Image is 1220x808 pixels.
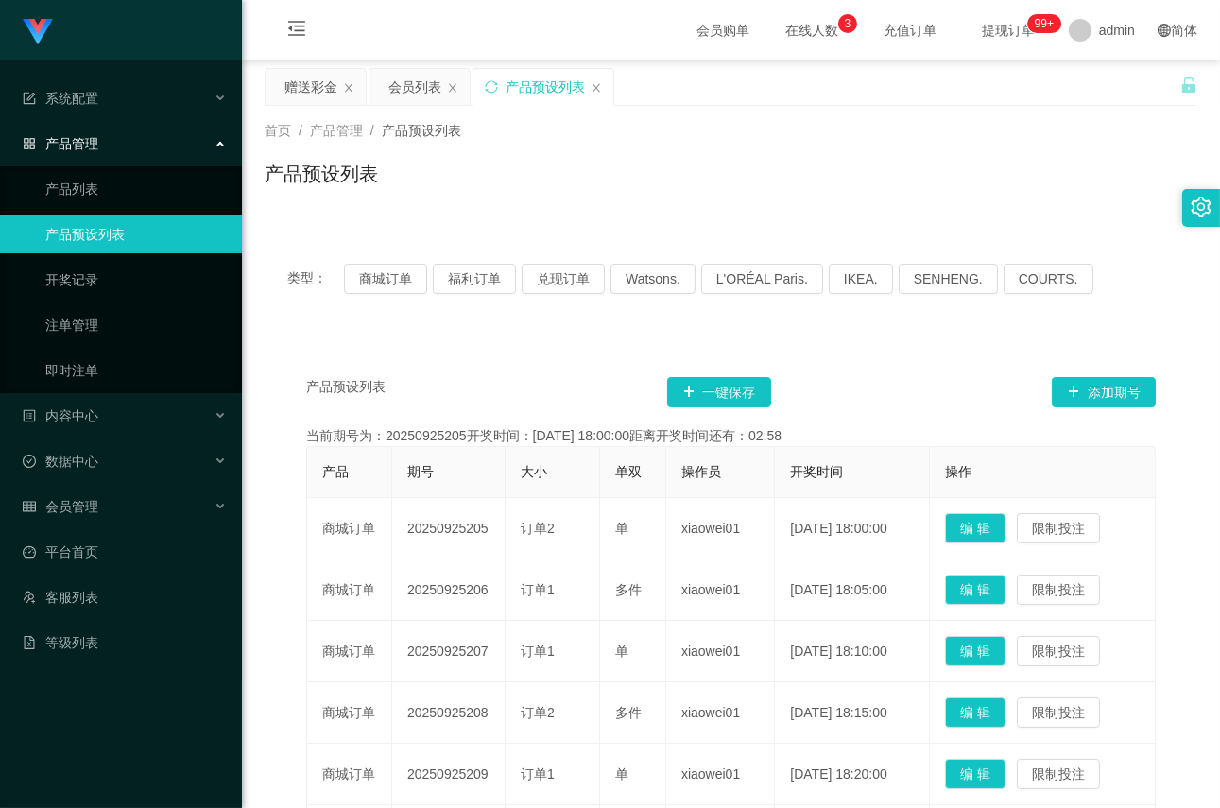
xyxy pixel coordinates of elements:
[615,582,642,597] span: 多件
[610,264,696,294] button: Watsons.
[407,464,434,479] span: 期号
[1027,14,1061,33] sup: 1207
[392,744,506,805] td: 20250925209
[945,464,971,479] span: 操作
[945,759,1005,789] button: 编 辑
[1017,636,1100,666] button: 限制投注
[23,92,36,105] i: 图标: form
[433,264,516,294] button: 福利订单
[23,19,53,45] img: logo.9652507e.png
[681,464,721,479] span: 操作员
[899,264,998,294] button: SENHENG.
[666,498,775,559] td: xiaowei01
[307,682,392,744] td: 商城订单
[23,533,227,571] a: 图标: dashboard平台首页
[615,464,642,479] span: 单双
[284,69,337,105] div: 赠送彩金
[506,69,585,105] div: 产品预设列表
[45,215,227,253] a: 产品预设列表
[23,624,227,662] a: 图标: file-excel等级列表
[45,306,227,344] a: 注单管理
[392,621,506,682] td: 20250925207
[790,464,843,479] span: 开奖时间
[23,499,98,514] span: 会员管理
[521,766,555,782] span: 订单1
[485,80,498,94] i: 图标: sync
[265,160,378,188] h1: 产品预设列表
[1017,575,1100,605] button: 限制投注
[299,123,302,138] span: /
[945,636,1005,666] button: 编 辑
[775,559,930,621] td: [DATE] 18:05:00
[775,621,930,682] td: [DATE] 18:10:00
[307,744,392,805] td: 商城订单
[45,170,227,208] a: 产品列表
[845,14,851,33] p: 3
[23,454,98,469] span: 数据中心
[392,559,506,621] td: 20250925206
[775,498,930,559] td: [DATE] 18:00:00
[1180,77,1197,94] i: 图标: unlock
[23,578,227,616] a: 图标: usergroup-add-o客服列表
[306,426,1156,446] div: 当前期号为：20250925205开奖时间：[DATE] 18:00:00距离开奖时间还有：02:58
[1052,377,1156,407] button: 图标: plus添加期号
[945,513,1005,543] button: 编 辑
[615,521,628,536] span: 单
[447,82,458,94] i: 图标: close
[615,766,628,782] span: 单
[666,682,775,744] td: xiaowei01
[1017,759,1100,789] button: 限制投注
[838,14,857,33] sup: 3
[775,744,930,805] td: [DATE] 18:20:00
[1017,697,1100,728] button: 限制投注
[615,705,642,720] span: 多件
[874,24,946,37] span: 充值订单
[945,697,1005,728] button: 编 辑
[701,264,823,294] button: L'ORÉAL Paris.
[265,123,291,138] span: 首页
[522,264,605,294] button: 兑现订单
[776,24,848,37] span: 在线人数
[521,464,547,479] span: 大小
[666,559,775,621] td: xiaowei01
[1191,197,1211,217] i: 图标: setting
[322,464,349,479] span: 产品
[1158,24,1171,37] i: 图标: global
[666,744,775,805] td: xiaowei01
[23,137,36,150] i: 图标: appstore-o
[382,123,461,138] span: 产品预设列表
[829,264,893,294] button: IKEA.
[23,91,98,106] span: 系统配置
[1017,513,1100,543] button: 限制投注
[775,682,930,744] td: [DATE] 18:15:00
[945,575,1005,605] button: 编 辑
[307,498,392,559] td: 商城订单
[521,644,555,659] span: 订单1
[306,377,386,407] span: 产品预设列表
[344,264,427,294] button: 商城订单
[521,521,555,536] span: 订单2
[521,582,555,597] span: 订单1
[666,621,775,682] td: xiaowei01
[45,261,227,299] a: 开奖记录
[307,559,392,621] td: 商城订单
[521,705,555,720] span: 订单2
[265,1,329,61] i: 图标: menu-fold
[23,408,98,423] span: 内容中心
[388,69,441,105] div: 会员列表
[343,82,354,94] i: 图标: close
[310,123,363,138] span: 产品管理
[287,264,344,294] span: 类型：
[23,409,36,422] i: 图标: profile
[307,621,392,682] td: 商城订单
[392,498,506,559] td: 20250925205
[615,644,628,659] span: 单
[45,352,227,389] a: 即时注单
[972,24,1044,37] span: 提现订单
[370,123,374,138] span: /
[1004,264,1093,294] button: COURTS.
[591,82,602,94] i: 图标: close
[23,136,98,151] span: 产品管理
[392,682,506,744] td: 20250925208
[23,500,36,513] i: 图标: table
